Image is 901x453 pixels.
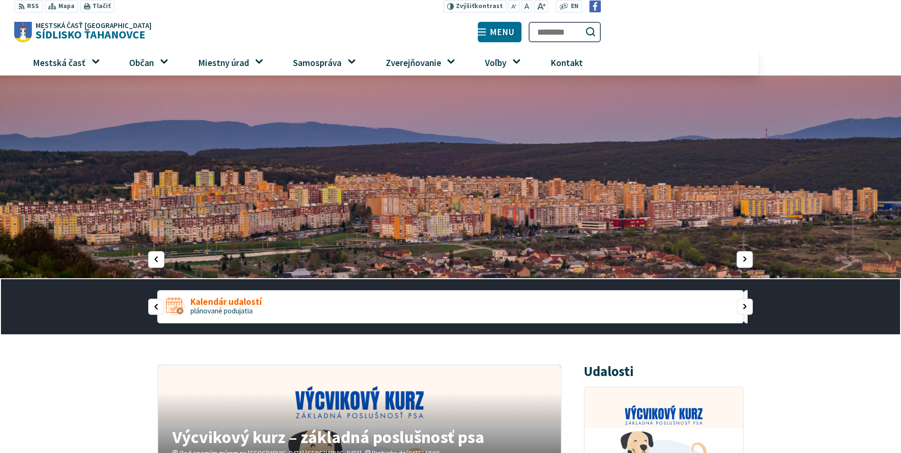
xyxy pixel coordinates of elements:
h3: Udalosti [584,364,634,379]
button: Otvoriť podmenu pre [344,53,360,69]
a: Samospráva [275,49,360,75]
span: Kontakt [547,49,586,75]
a: Voľby [467,49,525,75]
button: Otvoriť podmenu pre [156,53,172,69]
h4: Výcvikový kurz – základná poslušnosť psa [172,428,546,445]
button: Otvoriť podmenu pre [509,53,525,69]
span: Kalendár udalostí [190,297,262,307]
h1: Sídlisko Ťahanovce [32,22,152,40]
span: Mestská časť [GEOGRAPHIC_DATA] [36,22,152,29]
span: Mestská časť [29,49,89,75]
span: Zvýšiť [456,2,474,10]
span: Zverejňovanie [382,49,445,75]
button: Otvoriť podmenu pre Zverejňovanie [443,53,459,69]
span: Voľby [482,49,510,75]
span: kontrast [456,2,503,10]
a: Občan [111,49,172,75]
button: Otvoriť podmenu pre [251,53,267,69]
a: Kalendár udalostí plánované podujatia [157,290,744,323]
span: Menu [490,28,514,36]
a: EN [568,1,581,11]
a: Kontakt [532,49,601,75]
span: RSS [27,1,39,11]
span: EN [571,1,579,11]
button: Otvoriť podmenu pre [87,53,104,69]
img: Prejsť na Facebook stránku [589,0,601,12]
a: Logo Sídlisko Ťahanovce, prejsť na domovskú stránku. [14,22,152,43]
span: Samospráva [290,49,345,75]
a: Zverejňovanie [367,49,459,75]
span: plánované podujatia [190,306,253,315]
span: Tlačiť [93,2,111,10]
a: Mestská časť [14,49,104,75]
button: Menu [478,22,522,43]
span: Mapa [58,1,75,11]
span: Občan [126,49,158,75]
a: Miestny úrad [180,49,267,75]
img: Prejsť na domovskú stránku [14,22,32,43]
span: Miestny úrad [194,49,253,75]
